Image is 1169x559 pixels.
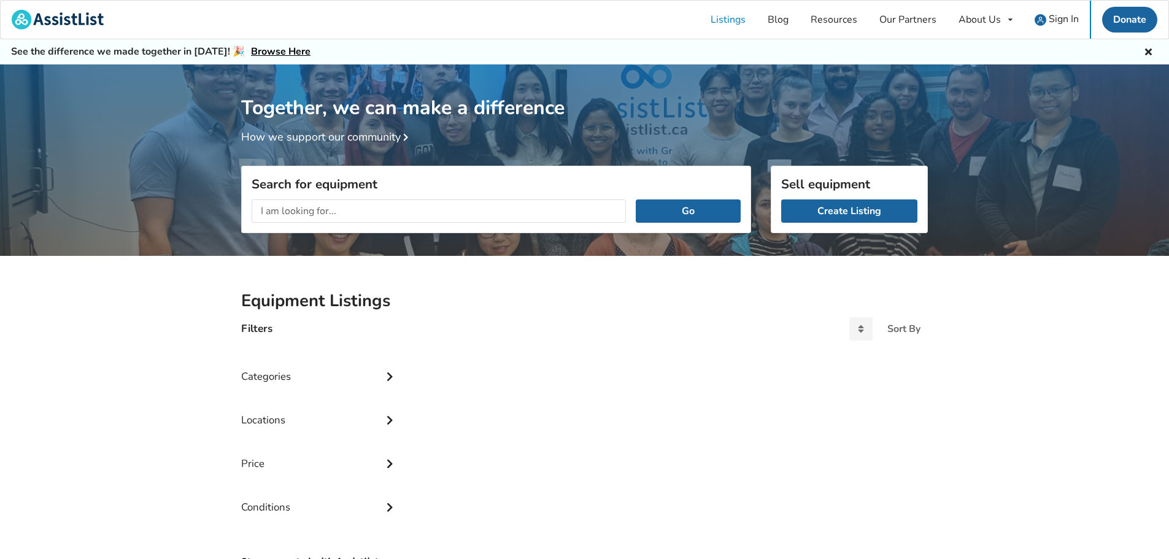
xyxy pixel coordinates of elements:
[241,322,272,336] h4: Filters
[800,1,868,39] a: Resources
[252,199,626,223] input: I am looking for...
[11,45,311,58] h5: See the difference we made together in [DATE]! 🎉
[251,45,311,58] a: Browse Here
[781,176,917,192] h3: Sell equipment
[241,290,928,312] h2: Equipment Listings
[887,324,920,334] div: Sort By
[1049,12,1079,26] span: Sign In
[636,199,741,223] button: Go
[241,476,398,520] div: Conditions
[12,10,104,29] img: assistlist-logo
[241,433,398,476] div: Price
[241,64,928,120] h1: Together, we can make a difference
[252,176,741,192] h3: Search for equipment
[700,1,757,39] a: Listings
[757,1,800,39] a: Blog
[959,15,1001,25] div: About Us
[781,199,917,223] a: Create Listing
[1024,1,1090,39] a: user icon Sign In
[868,1,947,39] a: Our Partners
[241,345,398,389] div: Categories
[1035,14,1046,26] img: user icon
[241,389,398,433] div: Locations
[241,129,413,144] a: How we support our community
[1102,7,1157,33] a: Donate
